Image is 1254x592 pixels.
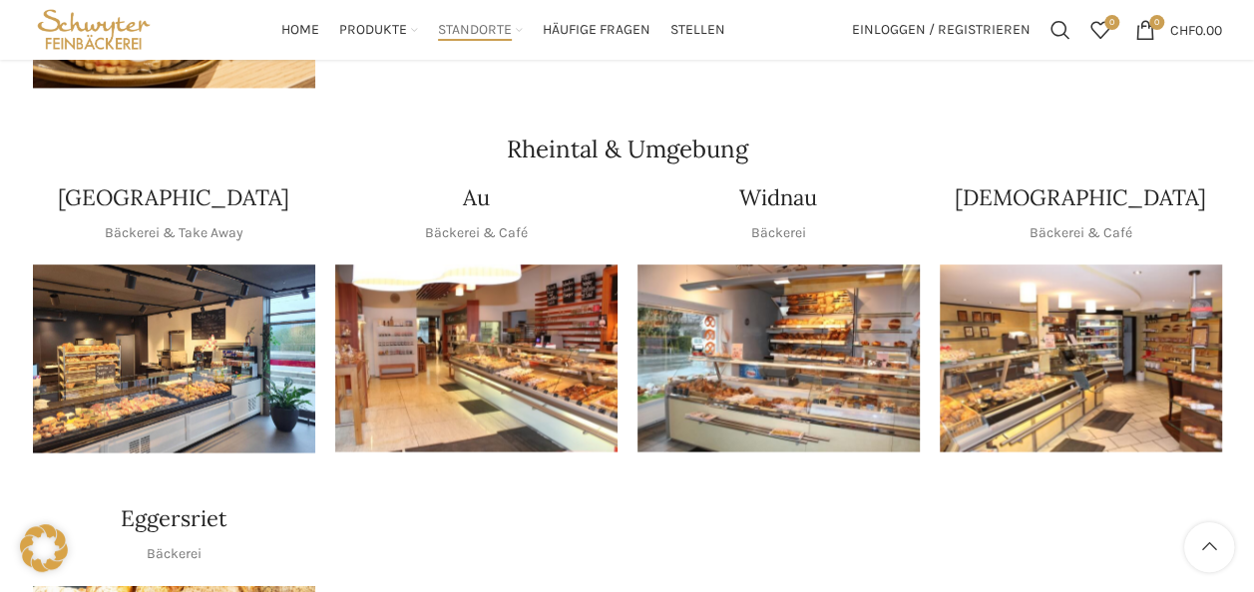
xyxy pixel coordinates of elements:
a: 0 CHF0.00 [1125,10,1232,50]
a: Häufige Fragen [543,10,650,50]
span: Home [281,21,319,40]
span: Häufige Fragen [543,21,650,40]
span: Produkte [339,21,407,40]
a: Site logo [33,20,156,37]
span: Einloggen / Registrieren [852,23,1031,37]
h4: Widnau [739,181,817,212]
p: Bäckerei & Take Away [105,221,243,243]
span: 0 [1149,15,1164,30]
h2: Rheintal & Umgebung [33,138,1222,161]
div: 1 / 1 [33,264,315,452]
span: CHF [1170,21,1195,38]
span: Stellen [670,21,725,40]
a: Stellen [670,10,725,50]
h4: [DEMOGRAPHIC_DATA] [955,181,1206,212]
a: 0 [1080,10,1120,50]
img: heiden (1) [940,264,1222,452]
a: Produkte [339,10,418,50]
p: Bäckerei [147,542,202,564]
img: au (1) [335,264,618,452]
div: 1 / 1 [335,264,618,452]
bdi: 0.00 [1170,21,1222,38]
img: Schwyter-6 [33,264,315,452]
a: Standorte [438,10,523,50]
p: Bäckerei [751,221,806,243]
a: Suchen [1041,10,1080,50]
p: Bäckerei & Café [425,221,528,243]
div: 1 / 1 [637,264,920,452]
span: Standorte [438,21,512,40]
img: widnau (1) [637,264,920,452]
div: 1 / 1 [940,264,1222,452]
p: Bäckerei & Café [1030,221,1132,243]
div: Meine Wunschliste [1080,10,1120,50]
a: Scroll to top button [1184,522,1234,572]
a: Einloggen / Registrieren [842,10,1041,50]
div: Main navigation [165,10,841,50]
a: Home [281,10,319,50]
h4: Eggersriet [121,502,227,533]
h4: Au [463,181,490,212]
h4: [GEOGRAPHIC_DATA] [58,181,289,212]
span: 0 [1104,15,1119,30]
